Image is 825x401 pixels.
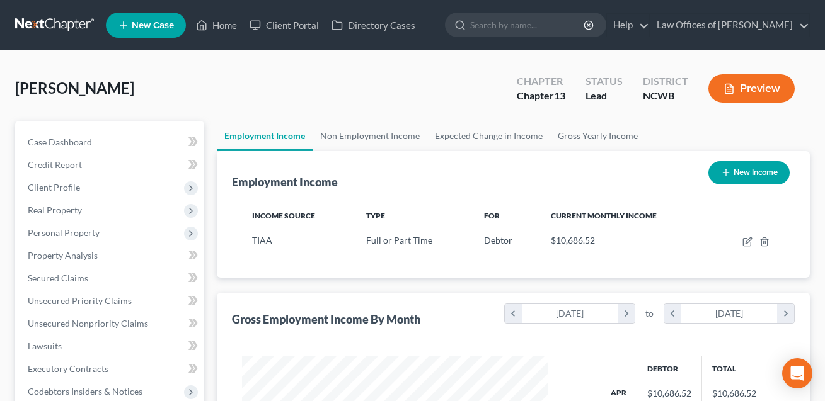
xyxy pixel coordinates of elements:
a: Credit Report [18,154,204,176]
div: Chapter [517,74,565,89]
span: Type [366,211,385,220]
div: [DATE] [681,304,778,323]
div: District [643,74,688,89]
span: TIAA [252,235,272,246]
span: New Case [132,21,174,30]
button: New Income [708,161,790,184]
span: to [645,307,654,320]
span: Current Monthly Income [551,211,657,220]
a: Directory Cases [325,14,422,37]
input: Search by name... [470,13,586,37]
button: Preview [708,74,795,103]
span: Income Source [252,211,315,220]
i: chevron_right [618,304,635,323]
i: chevron_right [777,304,794,323]
a: Help [607,14,649,37]
i: chevron_left [505,304,522,323]
span: Executory Contracts [28,363,108,374]
a: Non Employment Income [313,121,427,151]
a: Secured Claims [18,267,204,290]
a: Case Dashboard [18,131,204,154]
th: Total [701,356,766,381]
div: Status [586,74,623,89]
div: NCWB [643,89,688,103]
span: Full or Part Time [366,235,432,246]
a: Gross Yearly Income [550,121,645,151]
span: For [484,211,500,220]
a: Law Offices of [PERSON_NAME] [650,14,809,37]
a: Unsecured Nonpriority Claims [18,312,204,335]
div: Lead [586,89,623,103]
span: Codebtors Insiders & Notices [28,386,142,397]
div: [DATE] [522,304,618,323]
span: Credit Report [28,159,82,170]
a: Expected Change in Income [427,121,550,151]
span: Client Profile [28,182,80,193]
span: 13 [554,89,565,101]
span: Lawsuits [28,341,62,351]
a: Property Analysis [18,244,204,267]
span: [PERSON_NAME] [15,79,134,97]
span: Real Property [28,205,82,215]
a: Client Portal [243,14,325,37]
a: Unsecured Priority Claims [18,290,204,312]
div: Employment Income [232,174,338,189]
span: Unsecured Nonpriority Claims [28,318,148,329]
span: Case Dashboard [28,137,92,147]
a: Employment Income [217,121,313,151]
span: Unsecured Priority Claims [28,295,132,306]
div: $10,686.52 [647,387,691,400]
i: chevron_left [664,304,681,323]
span: Debtor [484,235,512,246]
a: Home [190,14,243,37]
span: Secured Claims [28,273,88,283]
span: Property Analysis [28,250,98,261]
div: Chapter [517,89,565,103]
span: Personal Property [28,227,100,238]
a: Executory Contracts [18,358,204,380]
div: Gross Employment Income By Month [232,312,420,327]
span: $10,686.52 [551,235,595,246]
th: Debtor [637,356,701,381]
a: Lawsuits [18,335,204,358]
div: Open Intercom Messenger [782,358,812,388]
